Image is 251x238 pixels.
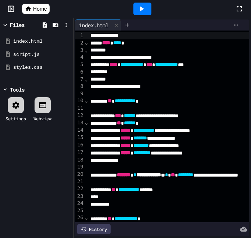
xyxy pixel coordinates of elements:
[190,177,244,208] iframe: chat widget
[75,47,85,54] div: 3
[75,200,85,207] div: 24
[13,51,71,58] div: script.js
[85,98,88,104] span: Fold line
[75,185,85,192] div: 22
[75,134,85,141] div: 15
[75,54,85,61] div: 4
[75,68,85,76] div: 6
[6,115,26,122] div: Settings
[75,104,85,112] div: 11
[22,4,50,14] a: Home
[75,21,112,29] div: index.html
[13,64,71,71] div: styles.css
[85,47,88,53] span: Fold line
[10,86,25,93] div: Tools
[220,209,244,231] iframe: chat widget
[75,178,85,185] div: 21
[75,127,85,134] div: 14
[75,156,85,164] div: 18
[75,61,85,68] div: 5
[10,21,25,29] div: Files
[75,83,85,90] div: 8
[75,141,85,149] div: 16
[75,119,85,127] div: 13
[33,5,47,13] span: Home
[85,40,88,46] span: Fold line
[75,39,85,47] div: 2
[75,112,85,119] div: 12
[75,214,85,221] div: 26
[75,19,121,31] div: index.html
[13,38,71,45] div: index.html
[85,215,88,221] span: Fold line
[75,76,85,83] div: 7
[75,163,85,171] div: 19
[85,120,88,125] span: Fold line
[75,149,85,156] div: 17
[75,207,85,214] div: 25
[77,224,111,234] div: History
[75,97,85,104] div: 10
[85,76,88,82] span: Fold line
[33,115,51,122] div: Webview
[75,193,85,200] div: 23
[75,171,85,178] div: 20
[75,90,85,97] div: 9
[75,32,85,39] div: 1
[75,221,85,229] div: 27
